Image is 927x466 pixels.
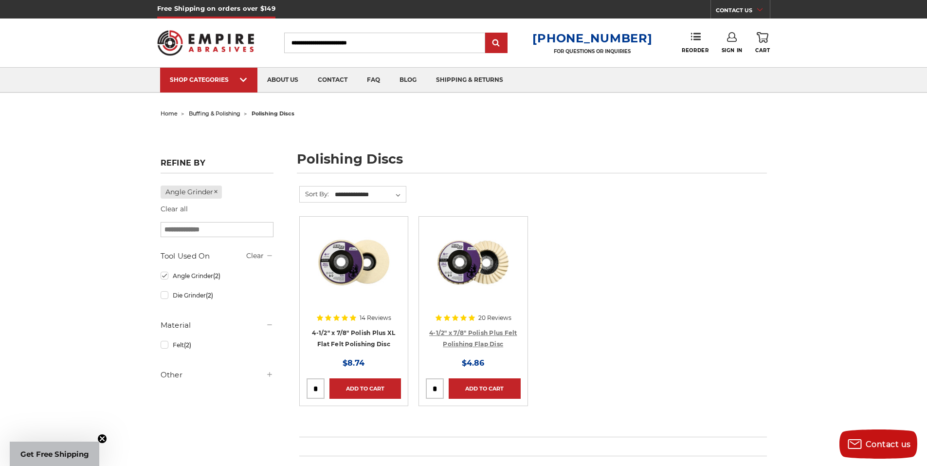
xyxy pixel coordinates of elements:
[161,287,273,304] a: Die Grinder
[161,369,273,381] h5: Other
[97,434,107,444] button: Close teaser
[532,31,652,45] a: [PHONE_NUMBER]
[170,76,248,83] div: SHOP CATEGORIES
[426,68,513,93] a: shipping & returns
[161,336,273,354] a: Felt
[839,429,917,459] button: Contact us
[246,251,264,260] a: Clear
[161,250,273,262] h5: Tool Used On
[189,110,240,117] a: buffing & polishing
[755,47,770,54] span: Cart
[426,224,520,318] a: buffing and polishing felt flap disc
[10,442,99,466] div: Get Free ShippingClose teaser
[866,440,911,449] span: Contact us
[462,358,484,368] span: $4.86
[300,186,329,201] label: Sort By:
[682,47,709,54] span: Reorder
[161,158,273,173] h5: Refine by
[297,152,767,173] h1: polishing discs
[333,187,406,202] select: Sort By:
[434,224,512,301] img: buffing and polishing felt flap disc
[390,68,426,93] a: blog
[682,32,709,53] a: Reorder
[716,5,770,19] a: CONTACT US
[206,292,213,299] span: (2)
[308,68,357,93] a: contact
[487,34,506,53] input: Submit
[360,315,391,321] span: 14 Reviews
[329,378,401,399] a: Add to Cart
[161,186,222,199] a: Angle Grinder
[755,32,770,54] a: Cart
[343,358,364,368] span: $8.74
[213,272,220,280] span: (2)
[307,224,401,318] a: 4.5 inch extra thick felt disc
[357,68,390,93] a: faq
[161,267,273,284] a: Angle Grinder
[257,68,308,93] a: about us
[161,205,188,213] a: Clear all
[315,224,393,301] img: 4.5 inch extra thick felt disc
[429,329,517,348] a: 4-1/2" x 7/8" Polish Plus Felt Polishing Flap Disc
[161,110,178,117] a: home
[449,378,520,399] a: Add to Cart
[532,48,652,55] p: FOR QUESTIONS OR INQUIRIES
[478,315,511,321] span: 20 Reviews
[161,319,273,331] h5: Material
[722,47,743,54] span: Sign In
[20,449,89,459] span: Get Free Shipping
[157,24,254,62] img: Empire Abrasives
[312,329,395,348] a: 4-1/2" x 7/8" Polish Plus XL Flat Felt Polishing Disc
[184,341,191,349] span: (2)
[252,110,294,117] span: polishing discs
